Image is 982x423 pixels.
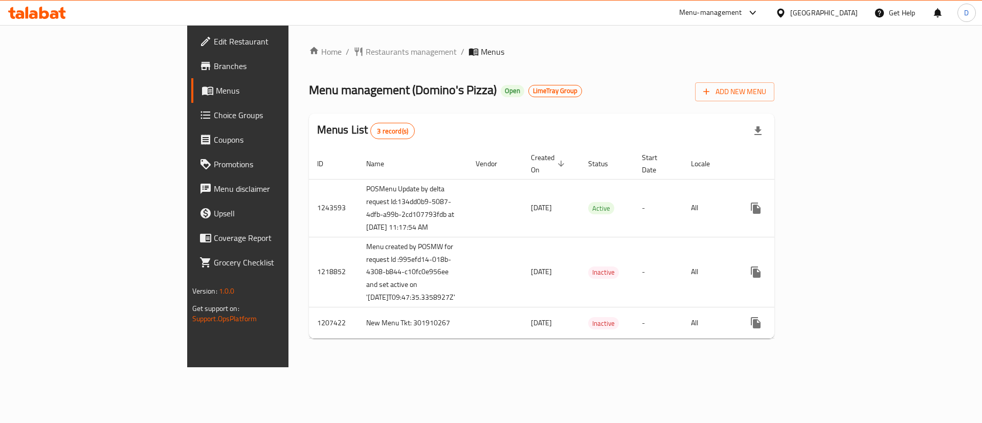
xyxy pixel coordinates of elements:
[744,260,768,284] button: more
[192,284,217,298] span: Version:
[216,84,343,97] span: Menus
[634,237,683,307] td: -
[366,158,397,170] span: Name
[191,103,351,127] a: Choice Groups
[366,46,457,58] span: Restaurants management
[191,127,351,152] a: Coupons
[588,158,621,170] span: Status
[214,109,343,121] span: Choice Groups
[531,265,552,278] span: [DATE]
[481,46,504,58] span: Menus
[703,85,766,98] span: Add New Menu
[214,158,343,170] span: Promotions
[214,183,343,195] span: Menu disclaimer
[191,152,351,176] a: Promotions
[531,151,568,176] span: Created On
[588,202,614,214] div: Active
[683,179,735,237] td: All
[214,133,343,146] span: Coupons
[358,179,467,237] td: POSMenu Update by delta request Id:134dd0b9-5087-4dfb-a99b-2cd107793fdb at [DATE] 11:17:54 AM
[634,179,683,237] td: -
[695,82,774,101] button: Add New Menu
[317,122,415,139] h2: Menus List
[634,307,683,339] td: -
[683,307,735,339] td: All
[358,307,467,339] td: New Menu Tkt: 301910267
[214,232,343,244] span: Coverage Report
[746,119,770,143] div: Export file
[219,284,235,298] span: 1.0.0
[214,60,343,72] span: Branches
[192,312,257,325] a: Support.OpsPlatform
[964,7,969,18] span: D
[501,86,524,95] span: Open
[309,78,497,101] span: Menu management ( Domino's Pizza )
[790,7,858,18] div: [GEOGRAPHIC_DATA]
[317,158,337,170] span: ID
[214,35,343,48] span: Edit Restaurant
[191,54,351,78] a: Branches
[191,78,351,103] a: Menus
[370,123,415,139] div: Total records count
[191,29,351,54] a: Edit Restaurant
[735,148,850,180] th: Actions
[371,126,414,136] span: 3 record(s)
[683,237,735,307] td: All
[192,302,239,315] span: Get support on:
[358,237,467,307] td: Menu created by POSMW for request Id :995efd14-018b-4308-b844-c10fc0e956ee and set active on '[DA...
[191,176,351,201] a: Menu disclaimer
[214,207,343,219] span: Upsell
[476,158,510,170] span: Vendor
[191,201,351,226] a: Upsell
[501,85,524,97] div: Open
[588,266,619,279] div: Inactive
[588,318,619,329] span: Inactive
[191,250,351,275] a: Grocery Checklist
[744,310,768,335] button: more
[309,148,850,339] table: enhanced table
[529,86,582,95] span: LimeTray Group
[461,46,464,58] li: /
[679,7,742,19] div: Menu-management
[642,151,671,176] span: Start Date
[309,46,775,58] nav: breadcrumb
[214,256,343,269] span: Grocery Checklist
[691,158,723,170] span: Locale
[531,316,552,329] span: [DATE]
[353,46,457,58] a: Restaurants management
[744,196,768,220] button: more
[768,260,793,284] button: Change Status
[191,226,351,250] a: Coverage Report
[768,196,793,220] button: Change Status
[588,266,619,278] span: Inactive
[768,310,793,335] button: Change Status
[588,317,619,329] div: Inactive
[588,203,614,214] span: Active
[531,201,552,214] span: [DATE]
